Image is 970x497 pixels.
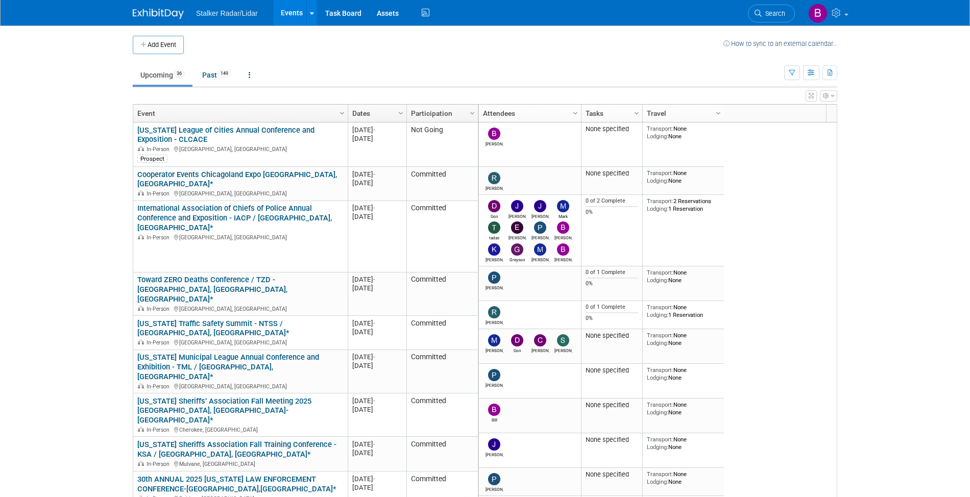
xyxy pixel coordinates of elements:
[486,451,503,457] div: Joe Bartels
[406,350,478,393] td: Committed
[338,109,346,117] span: Column Settings
[406,316,478,350] td: Committed
[468,109,476,117] span: Column Settings
[137,425,343,434] div: Cherokee, [GEOGRAPHIC_DATA]
[586,304,639,311] div: 0 of 1 Complete
[557,243,569,256] img: Brooke Journet
[352,126,402,134] div: [DATE]
[406,437,478,471] td: Committed
[586,401,639,409] div: None specified
[647,197,720,212] div: 2 Reservations 1 Reservation
[508,346,526,353] div: Don Horen
[534,221,546,234] img: Paul Nichols
[147,461,173,467] span: In-Person
[647,197,673,205] span: Transport:
[632,105,643,120] a: Column Settings
[373,276,375,283] span: -
[411,105,471,122] a: Participation
[586,169,639,178] div: None specified
[352,284,402,292] div: [DATE]
[373,353,375,361] span: -
[586,125,639,133] div: None specified
[137,170,337,189] a: Cooperator Events Chicagoland Expo [GEOGRAPHIC_DATA],[GEOGRAPHIC_DATA]*
[373,440,375,448] span: -
[586,269,639,276] div: 0 of 1 Complete
[647,304,673,311] span: Transport:
[352,275,402,284] div: [DATE]
[647,304,720,318] div: None 1 Reservation
[352,475,402,483] div: [DATE]
[406,122,478,167] td: Not Going
[488,369,500,381] img: Patrick Fagan
[531,212,549,219] div: Joe Bartels
[147,234,173,241] span: In-Person
[488,200,500,212] img: Don Horen
[352,353,402,361] div: [DATE]
[486,234,503,240] div: tadas eikinas
[138,427,144,432] img: In-Person Event
[647,339,668,346] span: Lodging:
[138,383,144,388] img: In-Person Event
[486,212,503,219] div: Don Horen
[352,396,402,405] div: [DATE]
[808,4,828,23] img: Brooke Journet
[373,397,375,405] span: -
[147,190,173,197] span: In-Person
[406,201,478,272] td: Committed
[586,332,639,340] div: None specified
[488,128,500,140] img: Brian Wong
[633,109,641,117] span: Column Settings
[570,105,581,120] a: Column Settings
[138,339,144,344] img: In-Person Event
[531,256,549,262] div: Michael Guinn
[647,269,673,276] span: Transport:
[713,105,724,120] a: Column Settings
[586,280,639,287] div: 0%
[137,382,343,390] div: [GEOGRAPHIC_DATA], [GEOGRAPHIC_DATA]
[337,105,348,120] a: Column Settings
[486,284,503,290] div: Peter Bauer
[396,105,407,120] a: Column Settings
[586,105,636,122] a: Tasks
[488,404,500,416] img: Bill Johnson
[147,306,173,312] span: In-Person
[352,483,402,492] div: [DATE]
[723,40,837,47] a: How to sync to an external calendar...
[586,470,639,479] div: None specified
[486,381,503,388] div: Patrick Fagan
[647,436,720,451] div: None None
[486,346,503,353] div: Michael Guinn
[137,233,343,241] div: [GEOGRAPHIC_DATA], [GEOGRAPHIC_DATA]
[586,209,639,216] div: 0%
[147,146,173,153] span: In-Person
[137,155,167,163] div: Prospect
[137,105,341,122] a: Event
[488,243,500,256] img: Kathryn Pulejo
[147,383,173,390] span: In-Person
[217,70,231,78] span: 149
[647,133,668,140] span: Lodging:
[647,366,673,374] span: Transport:
[133,9,184,19] img: ExhibitDay
[138,461,144,466] img: In-Person Event
[352,328,402,336] div: [DATE]
[406,167,478,201] td: Committed
[554,212,572,219] div: Mark LaChapelle
[137,126,314,144] a: [US_STATE] League of Cities Annual Conference and Exposition - CLCACE
[352,105,400,122] a: Dates
[138,234,144,239] img: In-Person Event
[586,366,639,375] div: None specified
[147,427,173,433] span: In-Person
[586,315,639,322] div: 0%
[647,277,668,284] span: Lodging:
[137,338,343,346] div: [GEOGRAPHIC_DATA], [GEOGRAPHIC_DATA]
[557,200,569,212] img: Mark LaChapelle
[467,105,478,120] a: Column Settings
[137,396,311,425] a: [US_STATE] Sheriffs’ Association Fall Meeting 2025 [GEOGRAPHIC_DATA], [GEOGRAPHIC_DATA]-[GEOGRAPH...
[195,65,239,85] a: Past149
[534,200,546,212] img: Joe Bartels
[534,243,546,256] img: Michael Guinn
[508,212,526,219] div: John Kestel
[138,146,144,151] img: In-Person Event
[373,475,375,483] span: -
